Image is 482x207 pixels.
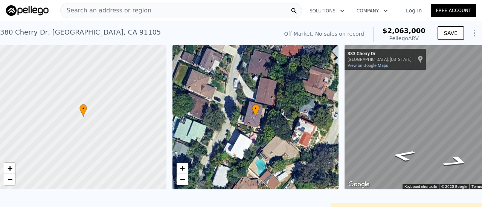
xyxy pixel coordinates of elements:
[177,174,188,185] a: Zoom out
[471,184,482,189] a: Terms (opens in new tab)
[431,153,482,171] path: Go Southwest, Cherry Dr
[252,104,259,117] div: •
[304,4,351,18] button: Solutions
[284,30,364,38] div: Off Market. No sales on record
[79,105,87,112] span: •
[8,163,12,173] span: +
[348,57,412,62] div: [GEOGRAPHIC_DATA], [US_STATE]
[467,26,482,41] button: Show Options
[4,174,15,185] a: Zoom out
[8,175,12,184] span: −
[252,105,259,112] span: •
[351,4,394,18] button: Company
[431,4,476,17] a: Free Account
[397,7,431,14] a: Log In
[348,63,388,68] a: View on Google Maps
[441,184,467,189] span: © 2025 Google
[438,26,464,40] button: SAVE
[418,55,423,63] a: Show location on map
[180,175,185,184] span: −
[383,27,426,35] span: $2,063,000
[180,163,185,173] span: +
[4,163,15,174] a: Zoom in
[348,51,412,57] div: 383 Cherry Dr
[79,104,87,117] div: •
[383,35,426,42] div: Pellego ARV
[6,5,49,16] img: Pellego
[404,184,437,189] button: Keyboard shortcuts
[61,6,151,15] span: Search an address or region
[346,180,371,189] a: Open this area in Google Maps (opens a new window)
[381,147,425,164] path: Go North, Cherry Dr
[346,180,371,189] img: Google
[177,163,188,174] a: Zoom in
